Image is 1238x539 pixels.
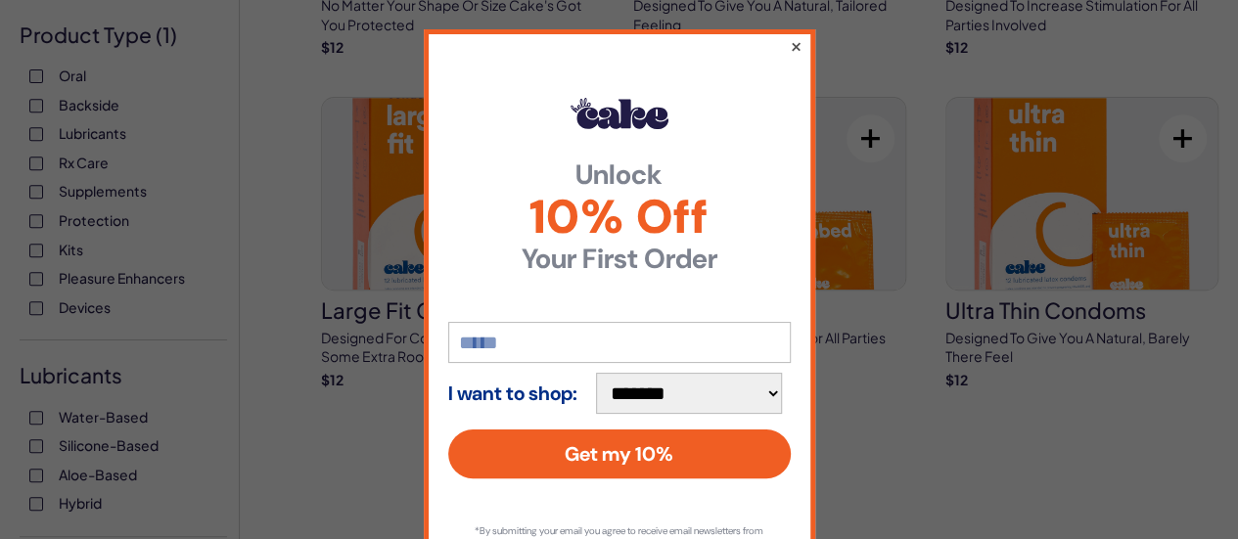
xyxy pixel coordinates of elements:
[448,429,791,478] button: Get my 10%
[448,382,577,404] strong: I want to shop:
[789,34,802,58] button: ×
[448,194,791,241] span: 10% Off
[448,246,791,273] strong: Your First Order
[571,98,668,129] img: Hello Cake
[448,161,791,189] strong: Unlock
